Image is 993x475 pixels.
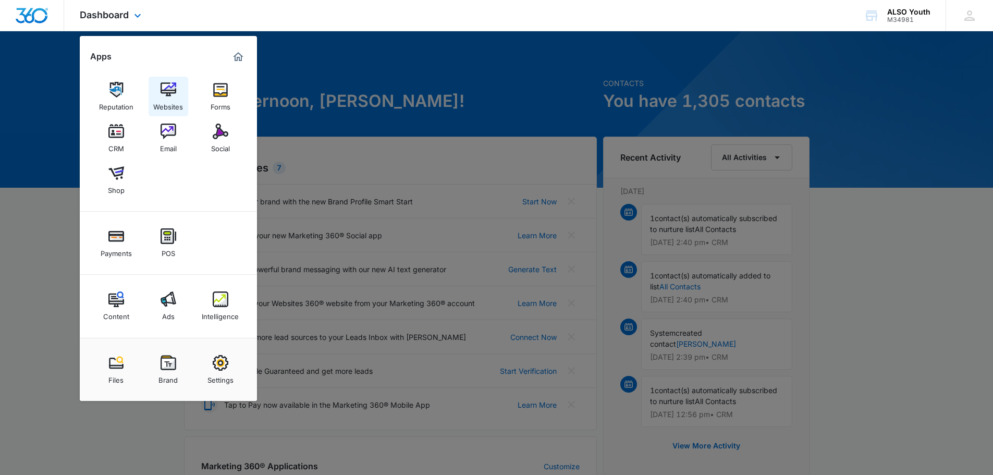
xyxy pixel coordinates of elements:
[158,371,178,384] div: Brand
[96,350,136,389] a: Files
[149,350,188,389] a: Brand
[201,350,240,389] a: Settings
[211,98,230,111] div: Forms
[230,48,247,65] a: Marketing 360® Dashboard
[90,52,112,62] h2: Apps
[202,307,239,321] div: Intelligence
[201,286,240,326] a: Intelligence
[101,244,132,258] div: Payments
[149,223,188,263] a: POS
[108,181,125,194] div: Shop
[887,16,930,23] div: account id
[96,286,136,326] a: Content
[96,77,136,116] a: Reputation
[96,118,136,158] a: CRM
[201,118,240,158] a: Social
[153,98,183,111] div: Websites
[149,118,188,158] a: Email
[162,244,175,258] div: POS
[149,286,188,326] a: Ads
[201,77,240,116] a: Forms
[162,307,175,321] div: Ads
[887,8,930,16] div: account name
[103,307,129,321] div: Content
[108,371,124,384] div: Files
[99,98,133,111] div: Reputation
[160,139,177,153] div: Email
[80,9,129,20] span: Dashboard
[207,371,234,384] div: Settings
[149,77,188,116] a: Websites
[211,139,230,153] div: Social
[96,160,136,200] a: Shop
[108,139,124,153] div: CRM
[96,223,136,263] a: Payments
